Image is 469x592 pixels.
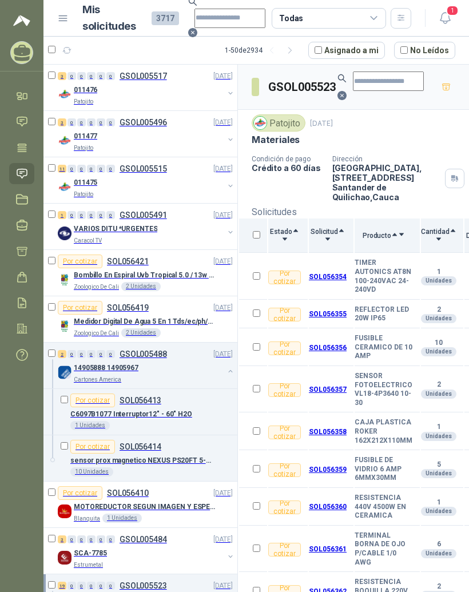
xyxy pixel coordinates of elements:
[355,218,420,253] th: Producto
[213,165,233,173] p: [DATE]
[213,535,233,543] p: [DATE]
[309,386,347,394] b: SOL056357
[421,305,456,315] b: 2
[106,165,115,173] div: 0
[421,507,456,516] div: Unidades
[421,390,456,399] div: Unidades
[421,228,449,236] span: Cantidad
[74,549,107,557] p: SCA-7785
[74,86,97,94] p: 011476
[254,117,267,129] img: Company Logo
[13,14,30,27] img: Logo peakr
[252,163,323,173] p: Crédito a 60 días
[121,282,161,291] div: 2 Unidades
[355,305,413,323] b: REFLECTOR LED 20W IP65
[337,92,347,102] span: close-circle
[309,273,347,281] a: SOL056354
[355,334,413,361] b: FUSIBLE CERAMICO DE 10 AMP
[309,218,353,253] th: Solicitud
[106,350,115,358] div: 0
[43,250,237,296] a: Por cotizarSOL056421[DATE] Company LogoBombillo En Espiral Uvb Tropical 5.0 / 13w Reptiles (ectot...
[58,165,66,173] div: 11
[188,29,197,39] span: close-circle
[74,515,100,522] p: Blanquita
[309,503,347,511] a: SOL056360
[58,365,71,379] img: Company Logo
[107,257,149,265] p: SOL056421
[58,486,102,500] div: Por cotizar
[74,191,93,197] p: Patojito
[87,582,96,590] div: 0
[213,118,233,126] p: [DATE]
[309,310,347,318] b: SOL056355
[58,535,66,543] div: 3
[97,350,105,358] div: 0
[87,211,96,219] div: 0
[120,350,167,358] p: GSOL005488
[421,276,456,285] div: Unidades
[252,114,305,132] div: Patojito
[421,339,456,348] b: 10
[70,440,115,454] div: Por cotizar
[74,271,216,279] p: Bombillo En Espiral Uvb Tropical 5.0 / 13w Reptiles (ectotermos)
[355,494,413,521] b: RESISTENCIA 440V 4500W EN CERAMICA
[74,562,103,568] p: Estrumetal
[58,162,235,198] a: 11 0 0 0 0 0 GSOL005515[DATE] Company Logo011475Patojito
[58,273,71,287] img: Company Logo
[87,72,96,80] div: 0
[74,330,119,336] p: Zoologico De Cali
[58,211,66,219] div: 1
[77,535,86,543] div: 0
[58,347,235,384] a: 2 0 0 0 0 0 GSOL005488[DATE] Company Logo14905888 14905967Cartones America
[355,418,413,445] b: CAJA PLASTICA ROKER 162X212X110MM
[253,231,260,239] input: Select all
[332,163,440,202] p: [GEOGRAPHIC_DATA], [STREET_ADDRESS] Santander de Quilichao , Cauca
[58,180,71,194] img: Company Logo
[355,259,413,294] b: TIMER AUTONICS AT8N 100-240VAC 24-240VD
[58,88,71,101] img: Company Logo
[58,118,66,126] div: 3
[43,296,237,343] a: Por cotizarSOL056419[DATE] Company LogoMedidor Digital De Agua 5 En 1 Tds/ec/ph/salinidad/tempera...
[213,350,233,358] p: [DATE]
[67,350,76,358] div: 0
[70,394,115,407] div: Por cotizar
[213,257,233,265] p: [DATE]
[311,228,338,236] span: Solicitud
[87,118,96,126] div: 0
[120,72,167,80] p: GSOL005517
[213,211,233,219] p: [DATE]
[58,504,71,518] img: Company Logo
[97,165,105,173] div: 0
[309,428,347,436] b: SOL056358
[43,389,237,435] a: Por cotizarSOL056413C6097B1077 Interruptor12" - 60" H2O1 Unidades
[355,531,413,567] b: TERMINAL BORNA DE OJO P/CABLE 1/0 AWG
[74,145,93,151] p: Patojito
[70,410,192,418] p: C6097B1077 Interruptor12" - 60" H2O
[121,328,161,337] div: 2 Unidades
[97,72,105,80] div: 0
[74,98,93,105] p: Patojito
[106,582,115,590] div: 0
[421,460,456,470] b: 5
[74,225,157,233] p: VARIOS DITU *URGENTES
[435,8,455,29] button: 1
[74,178,97,186] p: 011475
[67,72,76,80] div: 0
[70,421,110,430] div: 1 Unidades
[421,498,456,507] b: 1
[87,535,96,543] div: 0
[450,228,456,236] span: caret-up
[268,500,301,514] div: Por cotizar
[421,423,456,432] b: 1
[74,376,121,383] p: Cartones America
[97,211,105,219] div: 0
[268,271,301,284] div: Por cotizar
[225,41,299,59] div: 1 - 50 de 2934
[337,74,347,85] span: search
[213,72,233,80] p: [DATE]
[421,218,463,253] th: Cantidad
[309,344,347,352] a: SOL056356
[363,232,391,240] span: Producto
